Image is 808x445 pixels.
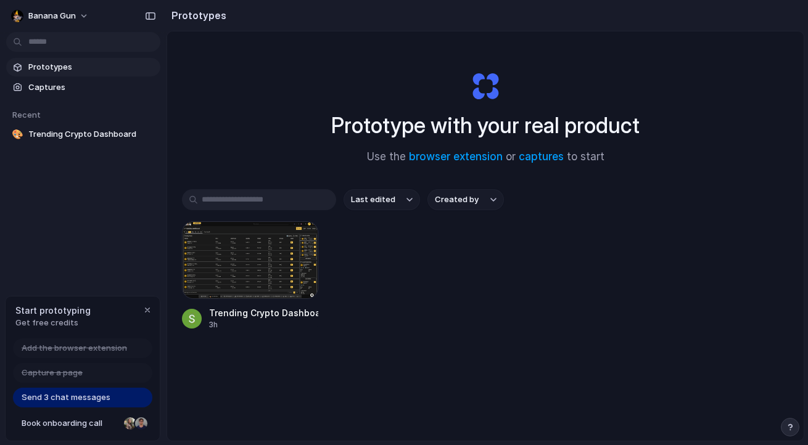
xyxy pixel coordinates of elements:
[28,10,76,22] span: Banana Gun
[15,304,91,317] span: Start prototyping
[28,128,155,141] span: Trending Crypto Dashboard
[6,125,160,144] a: 🎨Trending Crypto Dashboard
[435,194,479,206] span: Created by
[22,367,83,379] span: Capture a page
[15,317,91,329] span: Get free credits
[134,416,149,431] div: Christian Iacullo
[22,391,110,404] span: Send 3 chat messages
[6,6,95,26] button: Banana Gun
[427,189,504,210] button: Created by
[13,414,152,433] a: Book onboarding call
[167,8,226,23] h2: Prototypes
[22,342,127,354] span: Add the browser extension
[12,110,41,120] span: Recent
[11,128,23,141] div: 🎨
[409,150,503,163] a: browser extension
[28,81,155,94] span: Captures
[351,194,395,206] span: Last edited
[28,61,155,73] span: Prototypes
[6,78,160,97] a: Captures
[6,58,160,76] a: Prototypes
[209,319,318,330] div: 3h
[367,149,604,165] span: Use the or to start
[22,417,119,430] span: Book onboarding call
[182,221,318,330] a: Trending Crypto DashboardTrending Crypto Dashboard3h
[123,416,138,431] div: Nicole Kubica
[331,109,640,142] h1: Prototype with your real product
[344,189,420,210] button: Last edited
[209,306,318,319] div: Trending Crypto Dashboard
[519,150,564,163] a: captures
